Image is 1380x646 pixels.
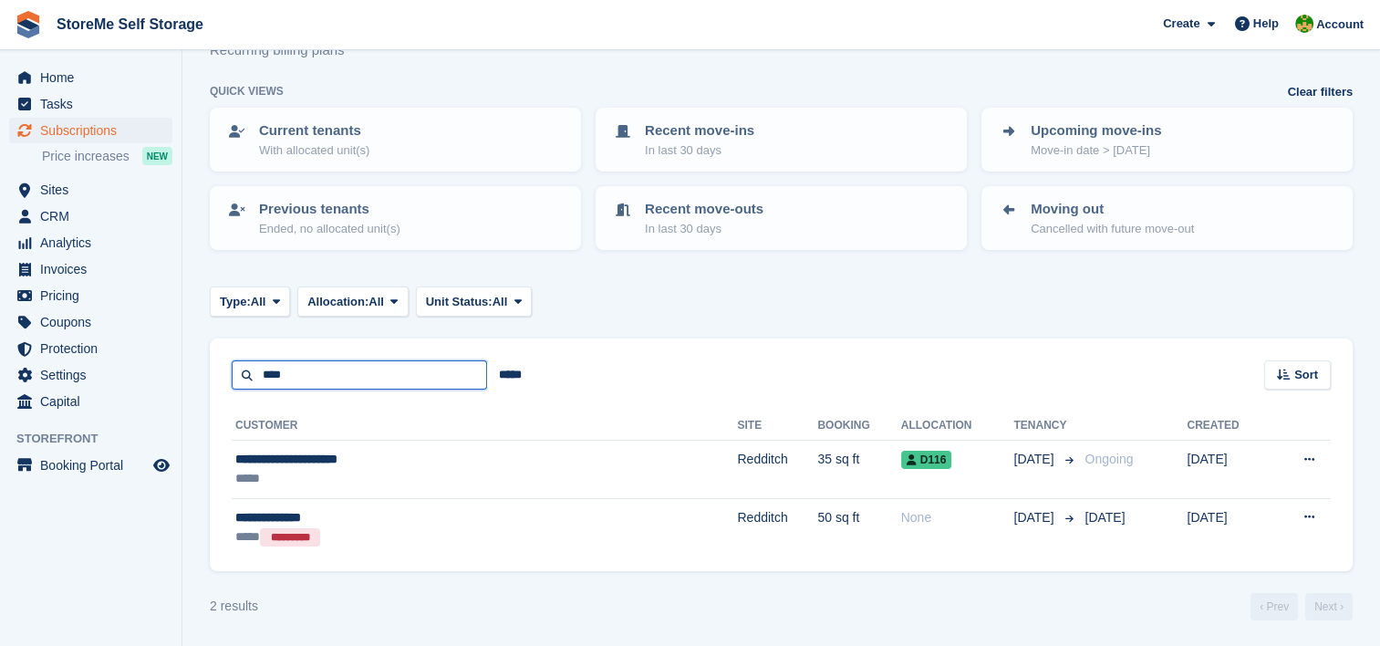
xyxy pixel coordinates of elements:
img: stora-icon-8386f47178a22dfd0bd8f6a31ec36ba5ce8667c1dd55bd0f319d3a0aa187defe.svg [15,11,42,38]
p: Upcoming move-ins [1031,120,1161,141]
span: CRM [40,203,150,229]
a: Preview store [150,454,172,476]
div: NEW [142,147,172,165]
nav: Page [1247,593,1356,620]
a: Previous [1250,593,1298,620]
th: Customer [232,412,737,441]
span: Booking Portal [40,453,150,478]
a: Clear filters [1287,83,1353,101]
a: menu [9,230,172,255]
span: Capital [40,389,150,414]
span: Help [1253,15,1279,33]
td: 35 sq ft [817,441,900,499]
th: Booking [817,412,900,441]
span: Sort [1294,366,1318,384]
td: [DATE] [1187,441,1270,499]
span: D116 [901,451,952,469]
a: menu [9,283,172,308]
span: Coupons [40,309,150,335]
button: Type: All [210,287,290,317]
a: menu [9,389,172,414]
th: Created [1187,412,1270,441]
a: menu [9,453,172,478]
h6: Quick views [210,83,284,99]
p: Recurring billing plans [210,40,356,61]
p: Cancelled with future move-out [1031,220,1194,238]
span: Account [1316,16,1364,34]
th: Allocation [901,412,1014,441]
button: Allocation: All [297,287,409,317]
a: menu [9,177,172,203]
p: Moving out [1031,199,1194,220]
a: Price increases NEW [42,146,172,166]
a: menu [9,91,172,117]
p: Recent move-outs [645,199,763,220]
img: StorMe [1295,15,1313,33]
p: Recent move-ins [645,120,754,141]
p: With allocated unit(s) [259,141,369,160]
p: Previous tenants [259,199,400,220]
span: [DATE] [1013,450,1057,469]
span: Pricing [40,283,150,308]
span: Settings [40,362,150,388]
p: In last 30 days [645,220,763,238]
a: Recent move-ins In last 30 days [597,109,965,170]
span: Ongoing [1084,452,1133,466]
span: Create [1163,15,1199,33]
span: Unit Status: [426,293,493,311]
span: Storefront [16,430,182,448]
span: Sites [40,177,150,203]
p: Ended, no allocated unit(s) [259,220,400,238]
a: StoreMe Self Storage [49,9,211,39]
span: Protection [40,336,150,361]
span: Price increases [42,148,130,165]
a: menu [9,118,172,143]
span: Tasks [40,91,150,117]
span: All [251,293,266,311]
a: menu [9,336,172,361]
span: Subscriptions [40,118,150,143]
td: Redditch [737,498,817,556]
span: Home [40,65,150,90]
a: Recent move-outs In last 30 days [597,188,965,248]
th: Tenancy [1013,412,1077,441]
th: Site [737,412,817,441]
a: menu [9,256,172,282]
a: menu [9,309,172,335]
span: [DATE] [1084,510,1125,525]
div: 2 results [210,597,258,616]
a: Upcoming move-ins Move-in date > [DATE] [983,109,1351,170]
button: Unit Status: All [416,287,532,317]
span: All [368,293,384,311]
a: menu [9,203,172,229]
td: Redditch [737,441,817,499]
div: None [901,508,1014,527]
a: Next [1305,593,1353,620]
span: Invoices [40,256,150,282]
td: 50 sq ft [817,498,900,556]
span: Type: [220,293,251,311]
a: Current tenants With allocated unit(s) [212,109,579,170]
a: menu [9,65,172,90]
a: menu [9,362,172,388]
a: Previous tenants Ended, no allocated unit(s) [212,188,579,248]
span: [DATE] [1013,508,1057,527]
span: Allocation: [307,293,368,311]
p: Current tenants [259,120,369,141]
span: All [493,293,508,311]
p: Move-in date > [DATE] [1031,141,1161,160]
p: In last 30 days [645,141,754,160]
td: [DATE] [1187,498,1270,556]
a: Moving out Cancelled with future move-out [983,188,1351,248]
span: Analytics [40,230,150,255]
